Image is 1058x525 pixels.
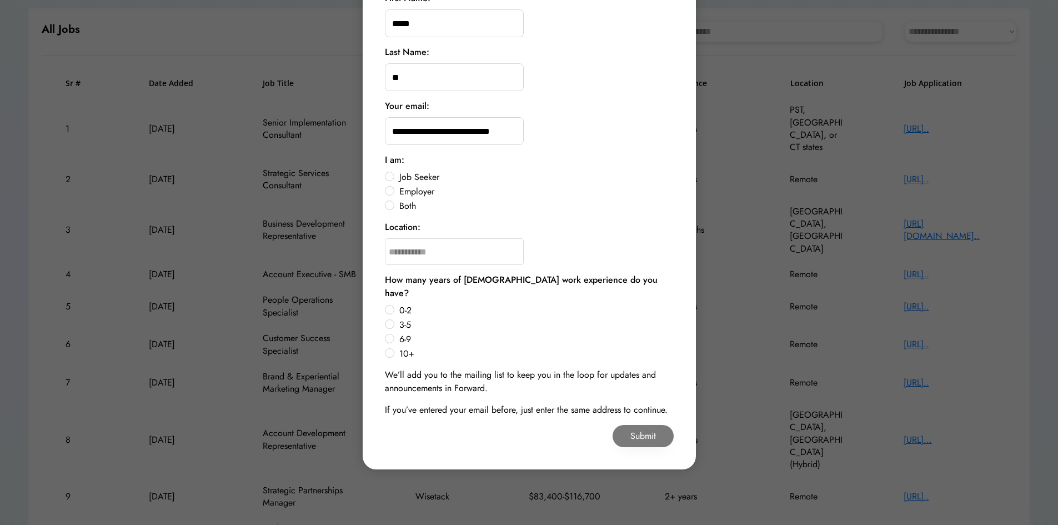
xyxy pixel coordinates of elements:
[396,306,674,315] label: 0-2
[396,202,674,211] label: Both
[385,273,674,300] div: How many years of [DEMOGRAPHIC_DATA] work experience do you have?
[385,403,668,417] div: If you’ve entered your email before, just enter the same address to continue.
[385,153,404,167] div: I am:
[396,187,674,196] label: Employer
[613,425,674,447] button: Submit
[396,173,674,182] label: Job Seeker
[396,321,674,329] label: 3-5
[385,221,420,234] div: Location:
[385,368,674,395] div: We’ll add you to the mailing list to keep you in the loop for updates and announcements in Forward.
[385,99,429,113] div: Your email:
[396,335,674,344] label: 6-9
[396,349,674,358] label: 10+
[385,46,429,59] div: Last Name:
